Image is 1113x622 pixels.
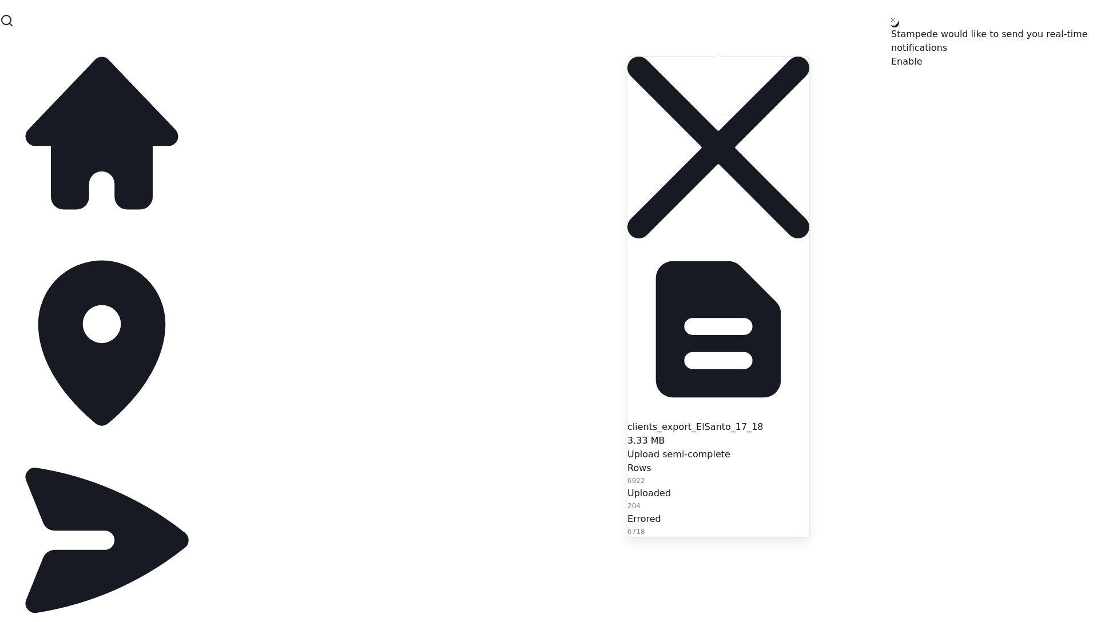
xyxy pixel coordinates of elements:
p: Rows [627,461,651,475]
button: Close toast [887,14,899,26]
p: 204 [627,500,641,512]
p: clients_export_ElSanto_17_18 [627,420,809,434]
button: Enable [891,55,923,69]
p: 6718 [627,526,645,537]
span: MB [648,435,665,446]
button: Close [627,57,809,238]
div: Stampede would like to send you real-time notifications [891,27,1095,55]
p: Errored [627,512,661,526]
p: Upload semi-complete [627,448,809,461]
p: Uploaded [627,487,671,500]
p: 3.33 [627,434,809,448]
p: 6922 [627,475,645,487]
